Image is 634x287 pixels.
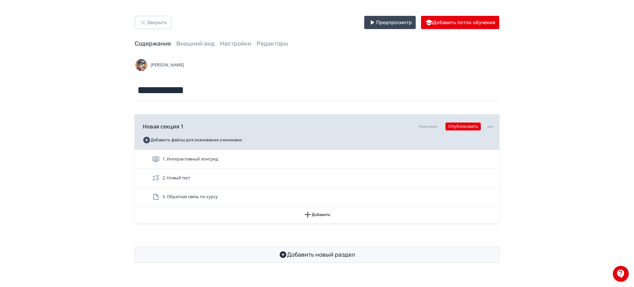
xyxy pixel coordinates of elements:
[135,188,499,206] div: 3. Обратная связь по курсу
[135,247,499,263] button: Добавить новый раздел
[135,206,499,223] button: Добавить
[143,123,184,130] span: Новая секция 1
[364,16,416,29] button: Предпросмотр
[162,194,218,200] span: 3. Обратная связь по курсу
[162,156,218,162] span: 1. Интерактивный лонгрид
[257,40,288,47] a: Редакторы
[135,58,148,72] img: Avatar
[135,169,499,188] div: 2. Новый тест
[135,16,171,29] button: Закрыть
[418,124,438,129] div: Черновик
[151,62,184,68] span: [PERSON_NAME]
[220,40,251,47] a: Настройки
[143,135,242,145] button: Добавить файлы для скачивания учениками
[421,16,499,29] button: Добавить поток обучения
[162,175,190,181] span: 2. Новый тест
[176,40,215,47] a: Внешний вид
[135,40,171,47] a: Содержание
[135,150,499,169] div: 1. Интерактивный лонгрид
[445,123,481,130] button: Опубликовать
